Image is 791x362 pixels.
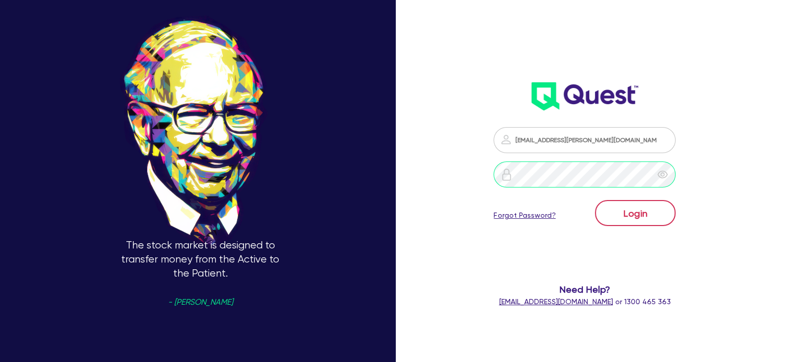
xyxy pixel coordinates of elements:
[657,169,668,180] span: eye
[482,282,687,296] span: Need Help?
[494,127,676,153] input: Email address
[531,82,638,110] img: wH2k97JdezQIQAAAABJRU5ErkJggg==
[499,297,613,306] a: [EMAIL_ADDRESS][DOMAIN_NAME]
[499,297,670,306] span: or 1300 465 363
[500,133,512,146] img: icon-password
[500,168,513,181] img: icon-password
[168,298,233,306] span: - [PERSON_NAME]
[494,210,555,221] a: Forgot Password?
[595,200,676,226] button: Login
